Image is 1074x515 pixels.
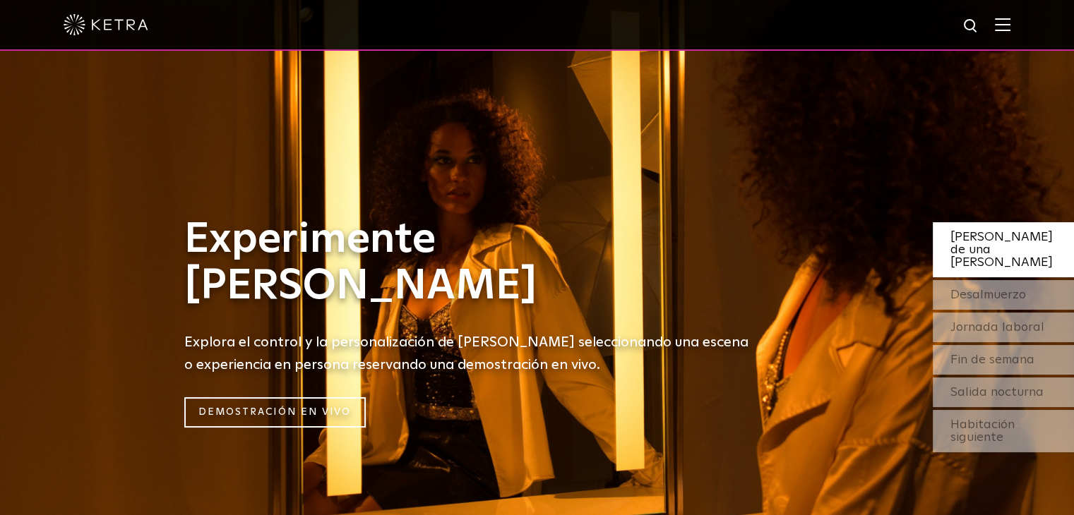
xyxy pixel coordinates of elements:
[198,407,352,417] font: Demostración en vivo
[950,353,1034,366] font: Fin de semana
[184,397,366,428] a: Demostración en vivo
[962,18,980,35] img: icono de búsqueda
[950,289,1026,301] font: Desalmuerzo
[184,219,537,308] font: Experimente [PERSON_NAME]
[950,321,1044,334] font: Jornada laboral
[950,418,1015,444] font: Habitación siguiente
[950,386,1044,399] font: Salida nocturna
[184,335,748,372] font: Explora el control y la personalización de [PERSON_NAME] seleccionando una escena o experiencia e...
[950,231,1053,269] font: [PERSON_NAME] de una [PERSON_NAME]
[64,14,148,35] img: logotipo de ketra 2019 blanco
[995,18,1010,31] img: Hamburger%20Nav.svg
